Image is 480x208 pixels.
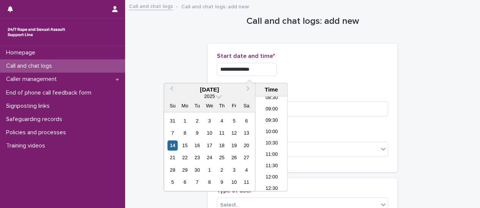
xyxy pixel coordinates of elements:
div: month 2025-09 [166,115,253,189]
div: Choose Thursday, September 18th, 2025 [217,140,227,151]
div: Choose Thursday, September 4th, 2025 [217,116,227,126]
div: Choose Wednesday, September 24th, 2025 [204,153,215,163]
li: 11:00 [256,149,288,161]
div: Mo [180,101,190,111]
p: End of phone call feedback form [3,89,97,96]
div: Choose Tuesday, September 16th, 2025 [192,140,202,151]
div: Choose Tuesday, September 30th, 2025 [192,165,202,175]
button: Next Month [243,84,255,96]
div: Choose Monday, September 22nd, 2025 [180,153,190,163]
div: Choose Tuesday, October 7th, 2025 [192,177,202,188]
div: Choose Friday, September 12th, 2025 [229,128,239,138]
div: Choose Sunday, August 31st, 2025 [168,116,178,126]
span: Type of user [217,188,254,194]
img: rhQMoQhaT3yELyF149Cw [6,25,67,40]
div: Choose Saturday, September 13th, 2025 [241,128,251,138]
p: Safeguarding records [3,116,68,123]
div: Choose Friday, October 3rd, 2025 [229,165,239,175]
div: Choose Wednesday, September 10th, 2025 [204,128,215,138]
div: Choose Saturday, September 20th, 2025 [241,140,251,151]
div: Sa [241,101,251,111]
span: 2025 [204,93,215,99]
div: Choose Saturday, September 27th, 2025 [241,153,251,163]
div: Choose Wednesday, October 8th, 2025 [204,177,215,188]
p: Call and chat logs [3,62,58,70]
p: Signposting links [3,102,56,110]
p: Caller management [3,76,63,83]
div: Choose Tuesday, September 2nd, 2025 [192,116,202,126]
div: Choose Sunday, September 14th, 2025 [168,140,178,151]
li: 10:00 [256,127,288,138]
div: Choose Saturday, October 4th, 2025 [241,165,251,175]
div: Choose Thursday, September 11th, 2025 [217,128,227,138]
div: Su [168,101,178,111]
li: 10:30 [256,138,288,149]
div: Choose Sunday, September 28th, 2025 [168,165,178,175]
div: Choose Thursday, October 2nd, 2025 [217,165,227,175]
div: We [204,101,215,111]
div: Choose Saturday, September 6th, 2025 [241,116,251,126]
div: Choose Saturday, October 11th, 2025 [241,177,251,188]
div: [DATE] [164,86,255,93]
div: Choose Monday, September 8th, 2025 [180,128,190,138]
div: Choose Wednesday, September 3rd, 2025 [204,116,215,126]
div: Choose Monday, October 6th, 2025 [180,177,190,188]
div: Choose Sunday, September 21st, 2025 [168,153,178,163]
div: Choose Monday, September 15th, 2025 [180,140,190,151]
a: Call and chat logs [129,2,173,10]
div: Choose Thursday, September 25th, 2025 [217,153,227,163]
li: 08:30 [256,93,288,104]
h1: Call and chat logs: add new [208,16,397,27]
div: Choose Monday, September 1st, 2025 [180,116,190,126]
div: Choose Friday, September 26th, 2025 [229,153,239,163]
div: Time [257,86,285,93]
p: Training videos [3,142,51,149]
button: Previous Month [165,84,177,96]
div: Choose Friday, September 19th, 2025 [229,140,239,151]
div: Choose Tuesday, September 23rd, 2025 [192,153,202,163]
div: Choose Wednesday, October 1st, 2025 [204,165,215,175]
li: 12:30 [256,183,288,195]
li: 09:30 [256,115,288,127]
p: Call and chat logs: add new [181,2,249,10]
li: 12:00 [256,172,288,183]
div: Choose Tuesday, September 9th, 2025 [192,128,202,138]
li: 11:30 [256,161,288,172]
div: Choose Friday, October 10th, 2025 [229,177,239,188]
div: Choose Sunday, October 5th, 2025 [168,177,178,188]
p: Policies and processes [3,129,72,136]
div: Choose Sunday, September 7th, 2025 [168,128,178,138]
div: Choose Thursday, October 9th, 2025 [217,177,227,188]
div: Th [217,101,227,111]
li: 09:00 [256,104,288,115]
p: Homepage [3,49,41,56]
span: Start date and time [217,53,275,59]
div: Choose Friday, September 5th, 2025 [229,116,239,126]
div: Tu [192,101,202,111]
div: Choose Wednesday, September 17th, 2025 [204,140,215,151]
div: Choose Monday, September 29th, 2025 [180,165,190,175]
div: Fr [229,101,239,111]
